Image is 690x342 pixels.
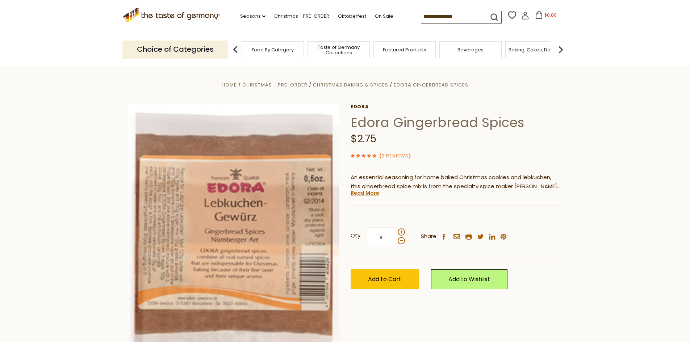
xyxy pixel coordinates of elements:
[367,227,396,247] input: Qty:
[252,47,294,52] a: Food By Category
[222,81,237,88] a: Home
[421,232,438,241] span: Share:
[351,269,419,289] button: Add to Cart
[509,47,565,52] a: Baking, Cakes, Desserts
[122,41,228,58] p: Choice of Categories
[368,275,401,283] span: Add to Cart
[274,12,329,20] a: Christmas - PRE-ORDER
[313,81,388,88] a: Christmas Baking & Spices
[383,47,426,52] a: Featured Products
[351,132,376,146] span: $2.75
[381,152,409,160] a: 2 Reviews
[351,173,563,191] p: An essential seasoning for home baked Christmas cookies and lebkuchen, this gingerbread spice mix...
[394,81,468,88] a: Edora Gingerbread Spices
[228,42,243,57] img: previous arrow
[375,12,393,20] a: On Sale
[240,12,265,20] a: Seasons
[351,114,563,131] h1: Edora Gingerbread Spices
[310,45,368,55] a: Taste of Germany Collections
[379,152,411,159] span: ( )
[457,47,484,52] a: Beverages
[544,12,557,18] span: $0.00
[553,42,568,57] img: next arrow
[431,269,507,289] a: Add to Wishlist
[351,189,379,197] a: Read More
[351,104,563,110] a: Edora
[531,11,561,22] button: $0.00
[338,12,366,20] a: Oktoberfest
[242,81,308,88] a: Christmas - PRE-ORDER
[351,231,361,240] strong: Qty:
